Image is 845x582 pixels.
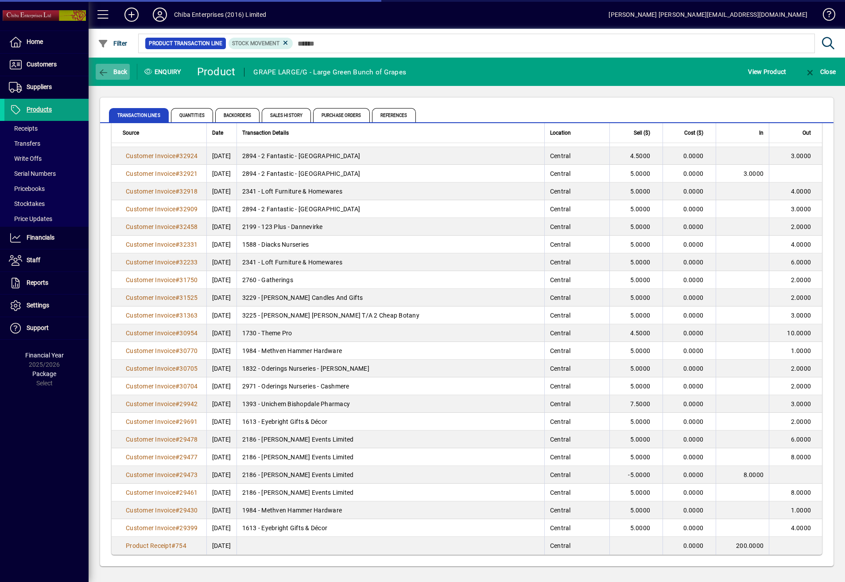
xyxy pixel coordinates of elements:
[663,360,716,377] td: 0.0000
[126,454,175,461] span: Customer Invoice
[27,234,54,241] span: Financials
[179,524,198,532] span: 29399
[744,471,764,478] span: 8.0000
[550,206,571,213] span: Central
[609,431,663,448] td: 5.0000
[123,240,201,249] a: Customer Invoice#32331
[206,236,236,253] td: [DATE]
[791,206,811,213] span: 3.0000
[609,165,663,182] td: 5.0000
[175,152,179,159] span: #
[126,524,175,532] span: Customer Invoice
[609,448,663,466] td: 5.0000
[123,488,201,497] a: Customer Invoice#29461
[9,215,52,222] span: Price Updates
[126,188,175,195] span: Customer Invoice
[96,64,130,80] button: Back
[123,275,201,285] a: Customer Invoice#31750
[27,302,49,309] span: Settings
[126,312,175,319] span: Customer Invoice
[634,128,650,138] span: Sell ($)
[663,147,716,165] td: 0.0000
[236,360,544,377] td: 1832 - Oderings Nurseries - [PERSON_NAME]
[791,489,811,496] span: 8.0000
[9,170,56,177] span: Serial Numbers
[609,236,663,253] td: 5.0000
[609,342,663,360] td: 5.0000
[550,223,571,230] span: Central
[663,448,716,466] td: 0.0000
[206,324,236,342] td: [DATE]
[123,417,201,427] a: Customer Invoice#29691
[791,312,811,319] span: 3.0000
[206,289,236,307] td: [DATE]
[126,170,175,177] span: Customer Invoice
[206,253,236,271] td: [DATE]
[609,200,663,218] td: 5.0000
[175,170,179,177] span: #
[609,360,663,377] td: 5.0000
[123,364,201,373] a: Customer Invoice#30705
[175,454,179,461] span: #
[27,38,43,45] span: Home
[32,370,56,377] span: Package
[550,383,571,390] span: Central
[236,307,544,324] td: 3225 - [PERSON_NAME] [PERSON_NAME] T/A 2 Cheap Botany
[550,365,571,372] span: Central
[4,227,89,249] a: Financials
[609,466,663,484] td: -5.0000
[236,519,544,537] td: 1613 - Eyebright Gifts & Décor
[171,108,213,122] span: Quantities
[550,471,571,478] span: Central
[236,289,544,307] td: 3229 - [PERSON_NAME] Candles And Gifts
[550,241,571,248] span: Central
[663,537,716,555] td: 0.0000
[206,519,236,537] td: [DATE]
[206,342,236,360] td: [DATE]
[236,218,544,236] td: 2199 - 123 Plus - Dannevirke
[787,330,811,337] span: 10.0000
[27,279,48,286] span: Reports
[609,8,807,22] div: [PERSON_NAME] [PERSON_NAME][EMAIL_ADDRESS][DOMAIN_NAME]
[744,170,764,177] span: 3.0000
[212,128,231,138] div: Date
[27,83,52,90] span: Suppliers
[123,541,190,551] a: Product Receipt#754
[791,400,811,407] span: 3.0000
[126,365,175,372] span: Customer Invoice
[137,65,190,79] div: Enquiry
[98,68,128,75] span: Back
[123,128,201,138] div: Source
[9,155,42,162] span: Write Offs
[206,537,236,555] td: [DATE]
[550,276,571,283] span: Central
[123,505,201,515] a: Customer Invoice#29430
[175,312,179,319] span: #
[550,330,571,337] span: Central
[179,152,198,159] span: 32924
[236,431,544,448] td: 2186 - [PERSON_NAME] Events Limited
[123,186,201,196] a: Customer Invoice#32918
[609,253,663,271] td: 5.0000
[123,452,201,462] a: Customer Invoice#29477
[126,489,175,496] span: Customer Invoice
[126,507,175,514] span: Customer Invoice
[197,65,236,79] div: Product
[236,342,544,360] td: 1984 - Methven Hammer Hardware
[179,489,198,496] span: 29461
[179,365,198,372] span: 30705
[550,507,571,514] span: Central
[550,128,604,138] div: Location
[4,272,89,294] a: Reports
[668,128,711,138] div: Cost ($)
[27,324,49,331] span: Support
[791,347,811,354] span: 1.0000
[175,188,179,195] span: #
[126,400,175,407] span: Customer Invoice
[126,294,175,301] span: Customer Invoice
[175,330,179,337] span: #
[179,330,198,337] span: 30954
[4,151,89,166] a: Write Offs
[126,436,175,443] span: Customer Invoice
[175,241,179,248] span: #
